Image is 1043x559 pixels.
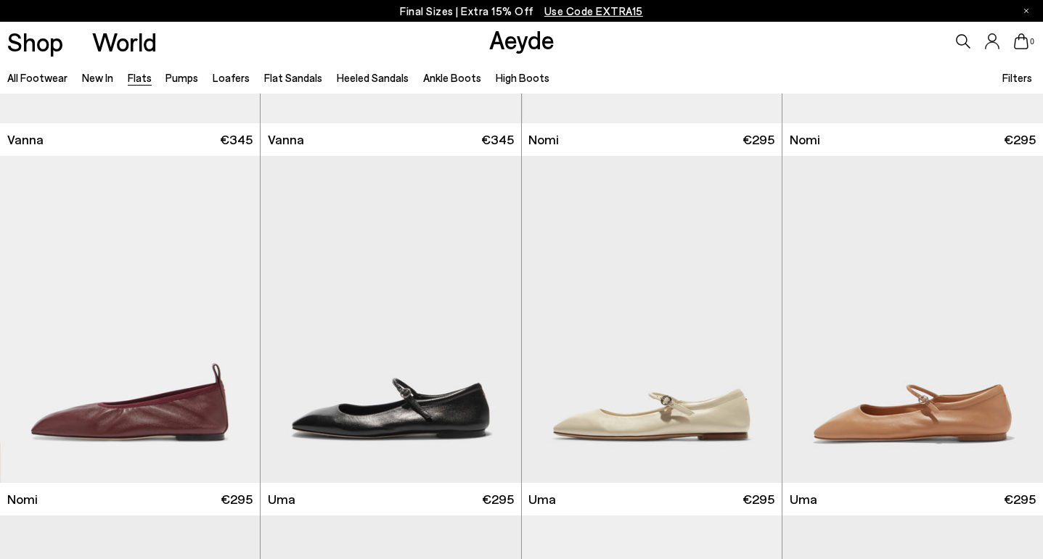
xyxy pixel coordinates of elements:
span: €295 [482,490,514,508]
span: €345 [220,131,253,149]
span: Uma [528,490,556,508]
a: Flats [128,71,152,84]
a: 0 [1014,33,1028,49]
a: Ankle Boots [423,71,481,84]
a: Nomi €295 [782,123,1043,156]
a: Nomi €295 [522,123,782,156]
span: €295 [743,131,774,149]
span: €295 [1004,131,1036,149]
a: Vanna €345 [261,123,520,156]
a: All Footwear [7,71,68,84]
span: €295 [1004,490,1036,508]
a: Uma €295 [522,483,782,515]
span: Vanna [268,131,304,149]
span: €295 [221,490,253,508]
span: Navigate to /collections/ss25-final-sizes [544,4,643,17]
span: €345 [481,131,514,149]
a: World [92,29,157,54]
span: Nomi [528,131,559,149]
span: Nomi [7,490,38,508]
a: New In [82,71,113,84]
a: Uma €295 [782,483,1043,515]
span: Vanna [7,131,44,149]
a: Shop [7,29,63,54]
a: Aeyde [489,24,555,54]
span: €295 [743,490,774,508]
span: 0 [1028,38,1036,46]
a: Heeled Sandals [337,71,409,84]
a: High Boots [496,71,549,84]
img: Uma Mary-Jane Flats [261,156,520,482]
p: Final Sizes | Extra 15% Off [400,2,643,20]
img: Uma Mary-Jane Flats [782,156,1043,482]
a: Uma €295 [261,483,520,515]
a: Loafers [213,71,250,84]
img: Uma Mary-Jane Flats [522,156,782,482]
span: Uma [790,490,817,508]
span: Uma [268,490,295,508]
a: Flat Sandals [264,71,322,84]
span: Filters [1002,71,1032,84]
span: Nomi [790,131,820,149]
a: Pumps [165,71,198,84]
